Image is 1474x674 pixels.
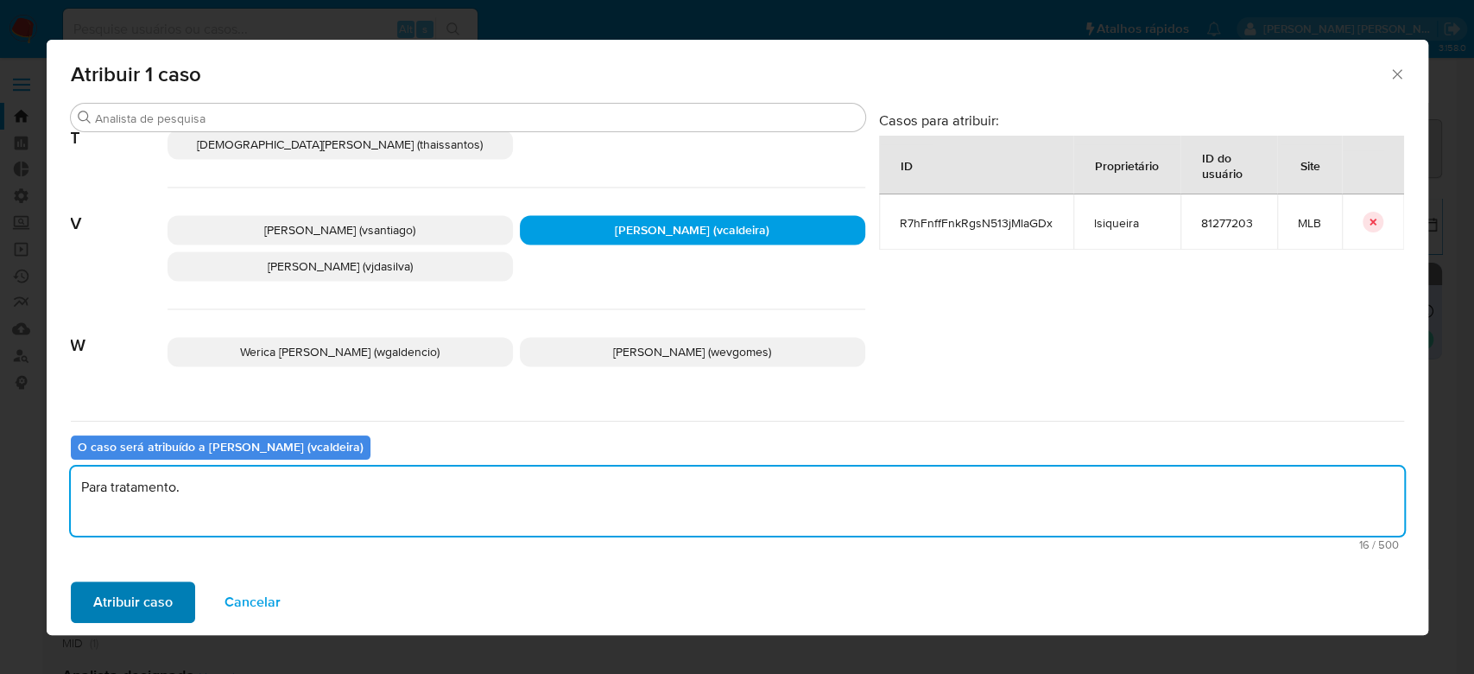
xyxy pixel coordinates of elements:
span: [PERSON_NAME] (vcaldeira) [615,221,769,238]
span: R7hFnffFnkRgsN513jMlaGDx [900,215,1053,231]
span: W [71,309,168,356]
div: [PERSON_NAME] (vsantiago) [168,215,513,245]
h3: Casos para atribuir: [879,111,1404,129]
div: [PERSON_NAME] (vjdasilva) [168,251,513,281]
div: Site [1280,144,1341,186]
button: Atribuir caso [71,582,195,623]
span: V [71,188,168,234]
button: icon-button [1363,212,1383,232]
span: Cancelar [225,583,281,621]
b: O caso será atribuído a [PERSON_NAME] (vcaldeira) [78,438,364,455]
span: [DEMOGRAPHIC_DATA][PERSON_NAME] (thaissantos) [197,136,483,153]
button: Procurar [78,111,92,124]
button: Cancelar [202,582,303,623]
div: Proprietário [1074,144,1180,186]
button: Fechar a janela [1389,66,1404,81]
div: [PERSON_NAME] (vcaldeira) [520,215,865,245]
span: 81277203 [1201,215,1256,231]
div: Werica [PERSON_NAME] (wgaldencio) [168,337,513,366]
div: assign-modal [47,40,1428,635]
span: Werica [PERSON_NAME] (wgaldencio) [240,343,440,360]
span: [PERSON_NAME] (vsantiago) [264,221,415,238]
div: [DEMOGRAPHIC_DATA][PERSON_NAME] (thaissantos) [168,130,513,159]
div: [PERSON_NAME] (wevgomes) [520,337,865,366]
div: ID [880,144,933,186]
span: [PERSON_NAME] (wevgomes) [613,343,771,360]
div: ID do usuário [1181,137,1276,194]
span: MLB [1298,215,1321,231]
span: Máximo de 500 caracteres [76,539,1399,550]
textarea: Para tratamento. [71,467,1404,536]
span: lsiqueira [1094,215,1160,231]
span: [PERSON_NAME] (vjdasilva) [268,258,413,275]
input: Analista de pesquisa [95,111,858,126]
span: Atribuir caso [93,583,173,621]
span: Atribuir 1 caso [71,64,1389,85]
